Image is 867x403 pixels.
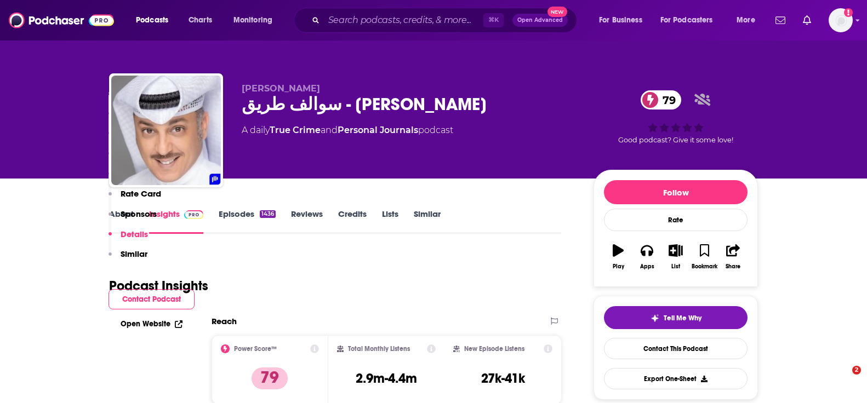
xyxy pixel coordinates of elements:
div: A daily podcast [242,124,453,137]
h3: 2.9m-4.4m [356,370,417,387]
iframe: Intercom live chat [830,366,856,392]
a: Personal Journals [338,125,418,135]
div: List [671,263,680,270]
p: 79 [252,367,288,389]
span: [PERSON_NAME] [242,83,320,94]
button: open menu [591,11,656,29]
a: Lists [382,209,398,234]
a: Similar [414,209,441,234]
button: Bookmark [690,237,718,277]
a: Reviews [291,209,323,234]
h3: 27k-41k [481,370,525,387]
span: Good podcast? Give it some love! [618,136,733,144]
a: Credits [338,209,367,234]
button: Play [604,237,632,277]
h2: New Episode Listens [464,345,524,353]
span: Open Advanced [517,18,563,23]
img: tell me why sparkle [651,314,659,323]
a: Open Website [121,319,182,329]
button: tell me why sparkleTell Me Why [604,306,748,329]
button: List [661,237,690,277]
p: Sponsors [121,209,157,219]
span: More [737,13,755,28]
div: Share [726,263,740,270]
button: Contact Podcast [109,289,195,309]
div: Play [613,263,624,270]
span: For Podcasters [660,13,713,28]
span: Logged in as lemya [829,8,853,32]
button: Similar [109,249,147,269]
a: Show notifications dropdown [771,11,790,30]
button: Follow [604,180,748,204]
h2: Reach [212,316,237,326]
button: Details [109,229,148,249]
p: Similar [121,249,147,259]
button: open menu [226,11,287,29]
div: Apps [640,263,654,270]
span: Charts [189,13,212,28]
div: Rate [604,209,748,231]
button: Share [719,237,748,277]
div: Bookmark [692,263,717,270]
div: Search podcasts, credits, & more... [304,8,587,33]
img: Podchaser - Follow, Share and Rate Podcasts [9,10,114,31]
img: User Profile [829,8,853,32]
a: Episodes1436 [219,209,276,234]
span: ⌘ K [483,13,504,27]
button: Export One-Sheet [604,368,748,389]
img: سوالف طريق - ابو طلال الحمراني [111,76,221,185]
button: Open AdvancedNew [512,14,568,27]
span: Podcasts [136,13,168,28]
span: 2 [852,366,861,375]
span: For Business [599,13,642,28]
div: 1436 [260,210,276,218]
span: New [547,7,567,17]
span: 79 [652,90,681,110]
span: and [321,125,338,135]
a: Show notifications dropdown [798,11,815,30]
svg: Add a profile image [844,8,853,17]
button: open menu [729,11,769,29]
button: Show profile menu [829,8,853,32]
button: open menu [128,11,182,29]
span: Monitoring [233,13,272,28]
a: Charts [181,11,219,29]
a: Contact This Podcast [604,338,748,359]
div: 79Good podcast? Give it some love! [594,83,758,151]
input: Search podcasts, credits, & more... [324,11,483,29]
p: Details [121,229,148,239]
h2: Total Monthly Listens [348,345,410,353]
a: True Crime [270,125,321,135]
button: Sponsors [109,209,157,229]
button: open menu [653,11,729,29]
button: Apps [632,237,661,277]
h2: Power Score™ [234,345,277,353]
span: Tell Me Why [664,314,701,323]
a: 79 [641,90,681,110]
